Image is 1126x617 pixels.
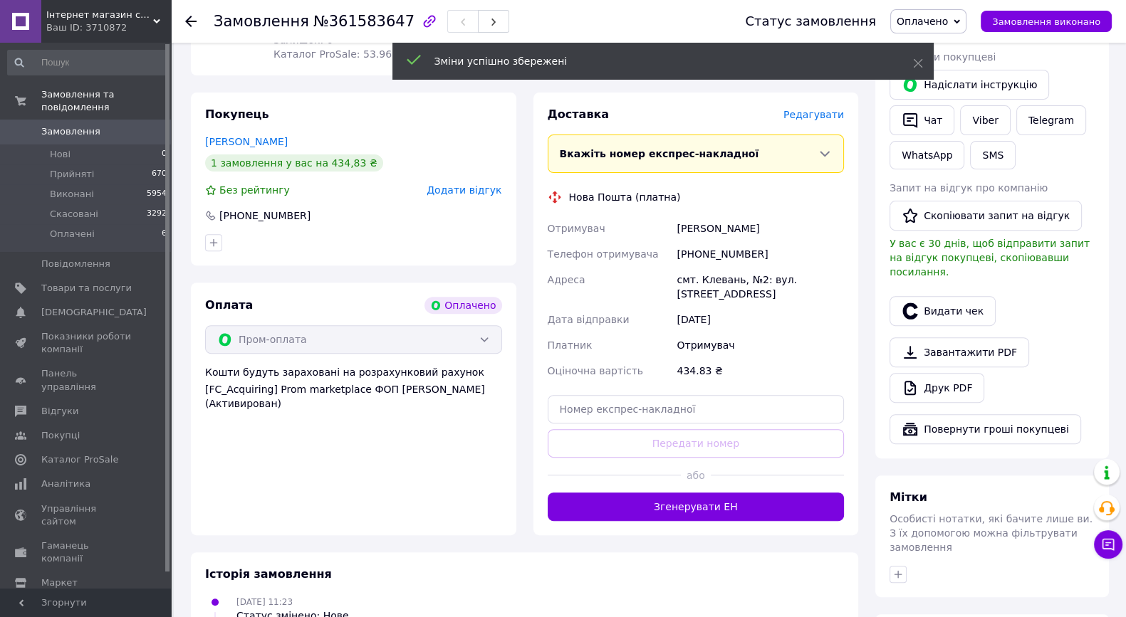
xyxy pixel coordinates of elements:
[890,238,1090,278] span: У вас є 30 днів, щоб відправити запит на відгук покупцеві, скопіювавши посилання.
[548,365,643,376] span: Оціночна вартість
[424,297,501,314] div: Оплачено
[214,13,309,30] span: Замовлення
[50,148,71,161] span: Нові
[890,490,927,504] span: Мітки
[890,414,1081,444] button: Повернути гроші покупцеві
[890,105,954,135] button: Чат
[890,141,964,169] a: WhatsApp
[236,597,293,607] span: [DATE] 11:23
[50,168,94,181] span: Прийняті
[890,373,984,403] a: Друк PDF
[548,492,845,521] button: Згенерувати ЕН
[50,208,98,221] span: Скасовані
[674,267,847,307] div: смт. Клевань, №2: вул. [STREET_ADDRESS]
[50,188,94,201] span: Виконані
[674,241,847,267] div: [PHONE_NUMBER]
[890,182,1048,194] span: Запит на відгук про компанію
[41,258,110,270] span: Повідомлення
[890,296,996,326] button: Видати чек
[41,478,90,490] span: Аналітика
[674,307,847,332] div: [DATE]
[548,395,845,423] input: Номер експрес-накладної
[981,11,1112,32] button: Замовлення виконано
[565,190,684,204] div: Нова Пошта (платна)
[674,216,847,241] div: [PERSON_NAME]
[674,358,847,384] div: 434.83 ₴
[960,105,1010,135] a: Viber
[897,16,948,27] span: Оплачено
[1094,530,1122,559] button: Чат з покупцем
[890,337,1029,367] a: Завантажити PDF
[674,332,847,358] div: Отримувач
[185,14,197,28] div: Повернутися назад
[205,298,253,312] span: Оплата
[219,184,290,196] span: Без рейтингу
[205,365,502,411] div: Кошти будуть зараховані на розрахунковий рахунок
[205,567,332,581] span: Історія замовлення
[548,248,659,260] span: Телефон отримувача
[890,51,996,63] span: Написати покупцеві
[548,223,605,234] span: Отримувач
[548,274,585,285] span: Адреса
[890,201,1082,231] button: Скопіювати запит на відгук
[745,14,876,28] div: Статус замовлення
[41,539,132,565] span: Гаманець компанії
[41,576,78,589] span: Маркет
[46,21,171,34] div: Ваш ID: 3710872
[205,382,502,411] div: [FC_Acquiring] Prom marketplace ФОП [PERSON_NAME] (Активирован)
[560,148,759,159] span: Вкажіть номер експрес-накладної
[681,468,711,482] span: або
[41,306,147,319] span: [DEMOGRAPHIC_DATA]
[41,125,100,138] span: Замовлення
[41,367,132,393] span: Панель управління
[427,184,501,196] span: Додати відгук
[890,70,1049,100] button: Надіслати інструкцію
[218,209,312,223] div: [PHONE_NUMBER]
[890,513,1093,553] span: Особисті нотатки, які бачите лише ви. З їх допомогою можна фільтрувати замовлення
[41,282,132,295] span: Товари та послуги
[41,88,171,114] span: Замовлення та повідомлення
[205,154,383,172] div: 1 замовлення у вас на 434,83 ₴
[162,228,167,241] span: 6
[41,502,132,528] span: Управління сайтом
[41,330,132,356] span: Показники роботи компанії
[7,50,168,75] input: Пошук
[992,16,1100,27] span: Замовлення виконано
[434,54,877,68] div: Зміни успішно збережені
[162,148,167,161] span: 0
[46,9,153,21] span: Інтернет магазин стокового товару з Європи та США.
[548,339,593,351] span: Платник
[783,109,844,120] span: Редагувати
[147,208,167,221] span: 3292
[41,453,118,466] span: Каталог ProSale
[41,405,78,418] span: Відгуки
[41,429,80,442] span: Покупці
[548,107,610,121] span: Доставка
[50,228,95,241] span: Оплачені
[548,314,630,325] span: Дата відправки
[147,188,167,201] span: 5954
[1016,105,1086,135] a: Telegram
[313,13,415,30] span: №361583647
[205,136,288,147] a: [PERSON_NAME]
[970,141,1016,169] button: SMS
[152,168,167,181] span: 670
[273,48,402,60] span: Каталог ProSale: 53.96 ₴
[205,107,269,121] span: Покупець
